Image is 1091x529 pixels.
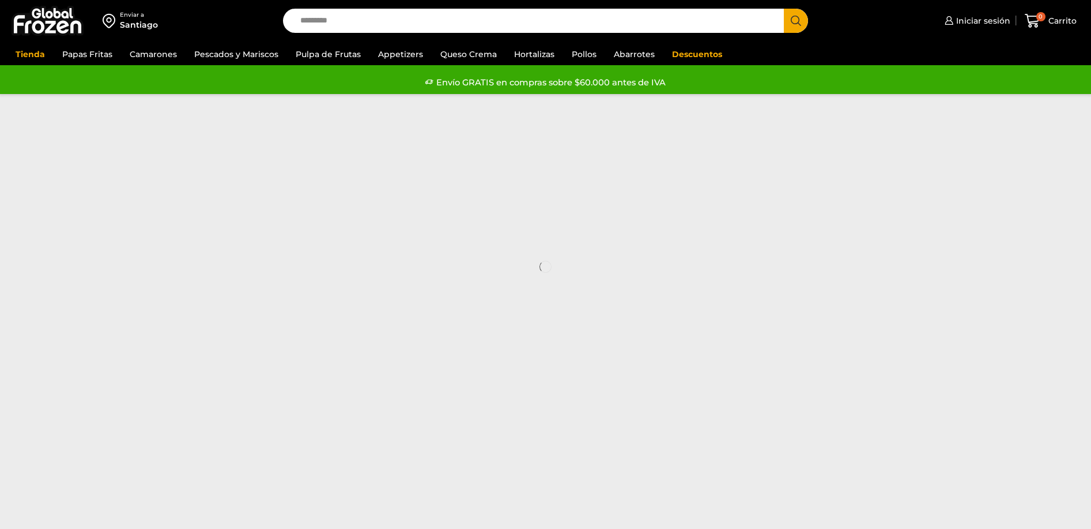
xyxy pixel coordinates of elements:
button: Search button [784,9,808,33]
a: Appetizers [372,43,429,65]
a: Camarones [124,43,183,65]
a: Abarrotes [608,43,660,65]
a: 0 Carrito [1022,7,1079,35]
span: 0 [1036,12,1045,21]
div: Santiago [120,19,158,31]
a: Queso Crema [435,43,503,65]
a: Pulpa de Frutas [290,43,367,65]
span: Carrito [1045,15,1077,27]
a: Hortalizas [508,43,560,65]
img: address-field-icon.svg [103,11,120,31]
div: Enviar a [120,11,158,19]
a: Papas Fritas [56,43,118,65]
a: Iniciar sesión [942,9,1010,32]
span: Iniciar sesión [953,15,1010,27]
a: Tienda [10,43,51,65]
a: Descuentos [666,43,728,65]
a: Pescados y Mariscos [188,43,284,65]
a: Pollos [566,43,602,65]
